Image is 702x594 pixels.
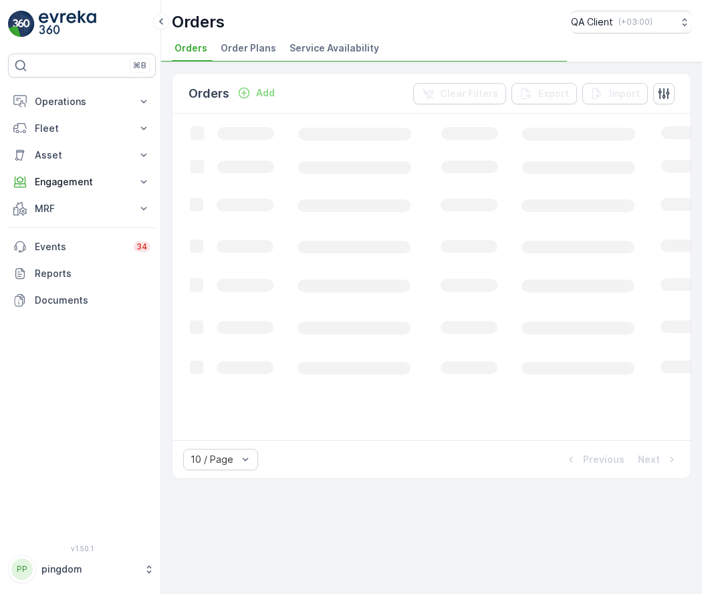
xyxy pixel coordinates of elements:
[35,122,129,135] p: Fleet
[511,83,577,104] button: Export
[35,148,129,162] p: Asset
[563,452,626,468] button: Previous
[8,287,156,314] a: Documents
[256,86,275,100] p: Add
[636,452,680,468] button: Next
[582,83,648,104] button: Import
[35,95,129,108] p: Operations
[8,555,156,583] button: PPpingdom
[35,202,129,215] p: MRF
[538,87,569,100] p: Export
[232,85,280,101] button: Add
[583,453,624,466] p: Previous
[8,88,156,115] button: Operations
[174,41,207,55] span: Orders
[609,87,640,100] p: Import
[35,240,126,254] p: Events
[221,41,276,55] span: Order Plans
[8,233,156,260] a: Events34
[172,11,225,33] p: Orders
[413,83,506,104] button: Clear Filters
[133,60,146,71] p: ⌘B
[11,559,33,580] div: PP
[189,84,229,103] p: Orders
[571,11,691,33] button: QA Client(+03:00)
[136,241,148,252] p: 34
[8,195,156,222] button: MRF
[39,11,96,37] img: logo_light-DOdMpM7g.png
[41,563,137,576] p: pingdom
[35,175,129,189] p: Engagement
[571,15,613,29] p: QA Client
[8,169,156,195] button: Engagement
[618,17,653,27] p: ( +03:00 )
[8,115,156,142] button: Fleet
[440,87,498,100] p: Clear Filters
[8,142,156,169] button: Asset
[8,11,35,37] img: logo
[8,260,156,287] a: Reports
[8,544,156,553] span: v 1.50.1
[35,267,150,280] p: Reports
[35,294,150,307] p: Documents
[289,41,379,55] span: Service Availability
[638,453,660,466] p: Next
